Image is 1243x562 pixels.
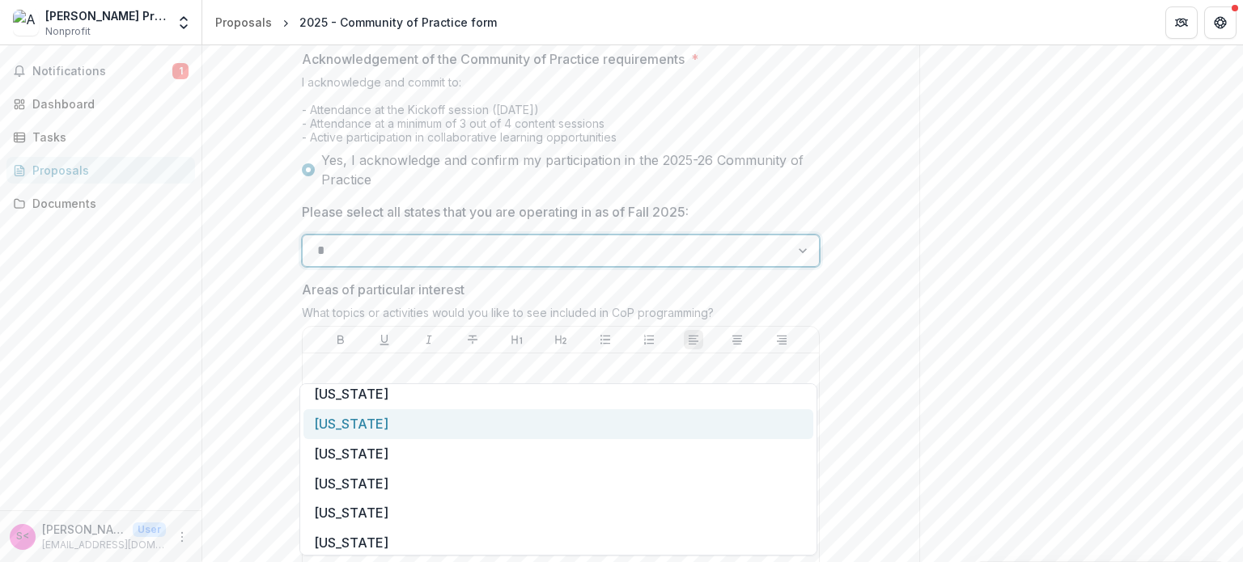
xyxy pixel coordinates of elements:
button: Bullet List [596,330,615,349]
button: Ordered List [639,330,659,349]
a: Tasks [6,124,195,150]
button: Open entity switcher [172,6,195,39]
a: Proposals [6,157,195,184]
button: Strike [463,330,482,349]
button: Partners [1165,6,1198,39]
p: Acknowledgement of the Community of Practice requirements [302,49,685,69]
div: [US_STATE] [303,379,813,409]
p: Areas of particular interest [302,280,465,299]
p: User [133,522,166,537]
p: Please select all states that you are operating in as of Fall 2025: [302,202,689,222]
button: More [172,527,192,547]
span: Nonprofit [45,24,91,39]
nav: breadcrumb [209,11,503,34]
button: Notifications1 [6,58,195,84]
div: I acknowledge and commit to: - Attendance at the Kickoff session ([DATE]) - Attendance at a minim... [302,75,820,150]
div: 2025 - Community of Practice form [299,14,497,31]
p: [PERSON_NAME] <[EMAIL_ADDRESS][DOMAIN_NAME]> [42,521,126,538]
div: Proposals [32,162,182,179]
button: Get Help [1204,6,1237,39]
div: [PERSON_NAME] Project - [GEOGRAPHIC_DATA] [45,7,166,24]
button: Bold [331,330,350,349]
div: What topics or activities would you like to see included in CoP programming? [302,306,820,326]
button: Italicize [419,330,439,349]
button: Heading 2 [551,330,571,349]
span: Yes, I acknowledge and confirm my participation in the 2025-26 Community of Practice [321,150,820,189]
span: Notifications [32,65,172,78]
div: [US_STATE] [303,439,813,469]
div: Dashboard [32,95,182,112]
img: Augustine Literacy Project - Charlotte [13,10,39,36]
a: Proposals [209,11,278,34]
div: [US_STATE] [303,528,813,558]
button: Align Left [684,330,703,349]
button: Align Right [772,330,791,349]
div: [US_STATE] [303,468,813,498]
div: Documents [32,195,182,212]
div: Proposals [215,14,272,31]
button: Heading 1 [507,330,527,349]
div: Steve Hall <shall@alpcharlotte.org> [16,531,29,542]
a: Dashboard [6,91,195,117]
div: [US_STATE] [303,409,813,439]
div: [US_STATE] [303,498,813,528]
button: Underline [375,330,394,349]
p: [EMAIL_ADDRESS][DOMAIN_NAME] [42,538,166,552]
span: 1 [172,63,189,79]
a: Documents [6,190,195,217]
div: Tasks [32,129,182,146]
button: Align Center [728,330,747,349]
